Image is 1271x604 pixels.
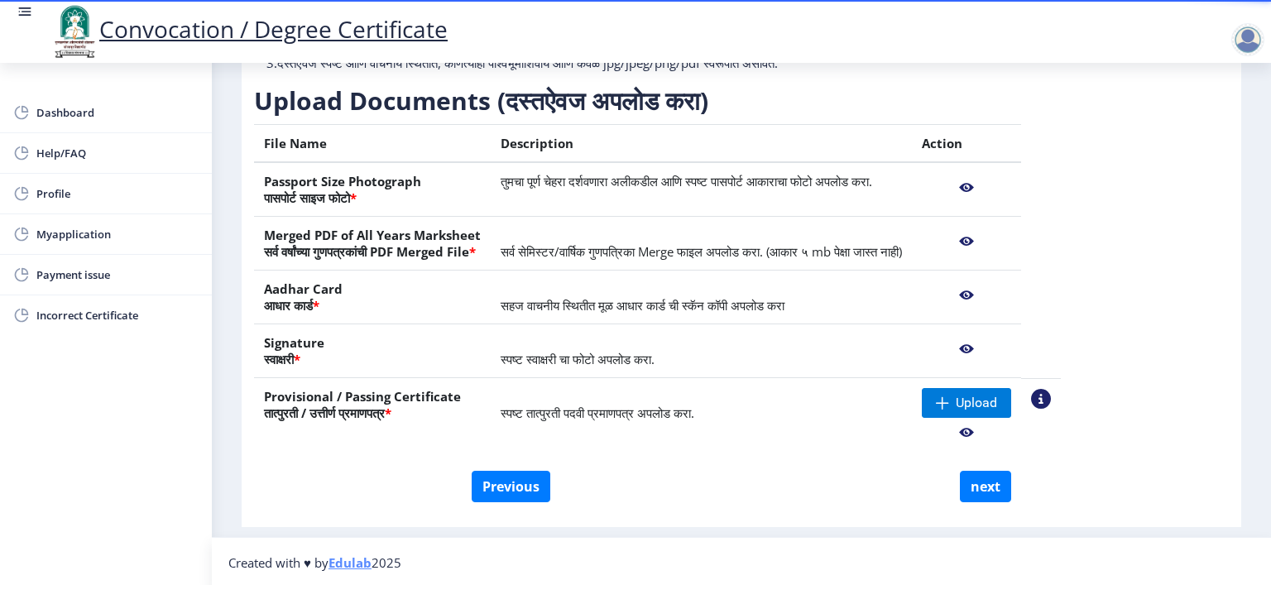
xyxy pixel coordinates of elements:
p: 3.दस्तऐवज स्पष्ट आणि वाचनीय स्थितीत, कोणत्याही पार्श्वभूमीशिवाय आणि केवळ jpg/jpeg/png/pdf स्वरूपा... [266,55,891,71]
th: Signature स्वाक्षरी [254,324,491,378]
nb-action: View File [922,280,1011,310]
span: Myapplication [36,224,199,244]
span: Profile [36,184,199,204]
a: Convocation / Degree Certificate [50,13,448,45]
span: Incorrect Certificate [36,305,199,325]
th: Merged PDF of All Years Marksheet सर्व वर्षांच्या गुणपत्रकांची PDF Merged File [254,217,491,271]
img: logo [50,3,99,60]
button: next [960,471,1011,502]
nb-action: View File [922,227,1011,256]
th: Description [491,125,912,163]
nb-action: View File [922,334,1011,364]
th: File Name [254,125,491,163]
a: Edulab [329,554,372,571]
h3: Upload Documents (दस्तऐवज अपलोड करा) [254,84,1061,117]
th: Action [912,125,1021,163]
nb-action: View File [922,418,1011,448]
span: Dashboard [36,103,199,122]
td: तुमचा पूर्ण चेहरा दर्शवणारा अलीकडील आणि स्पष्ट पासपोर्ट आकाराचा फोटो अपलोड करा. [491,162,912,217]
span: स्पष्ट तात्पुरती पदवी प्रमाणपत्र अपलोड करा. [501,405,694,421]
th: Provisional / Passing Certificate तात्पुरती / उत्तीर्ण प्रमाणपत्र [254,378,491,458]
th: Passport Size Photograph पासपोर्ट साइज फोटो [254,162,491,217]
nb-action: View Sample PDC [1031,389,1051,409]
th: Aadhar Card आधार कार्ड [254,271,491,324]
span: Upload [956,395,997,411]
nb-action: View File [922,173,1011,203]
button: Previous [472,471,550,502]
span: Payment issue [36,265,199,285]
span: सहज वाचनीय स्थितीत मूळ आधार कार्ड ची स्कॅन कॉपी अपलोड करा [501,297,784,314]
span: स्पष्ट स्वाक्षरी चा फोटो अपलोड करा. [501,351,655,367]
span: Help/FAQ [36,143,199,163]
span: सर्व सेमिस्टर/वार्षिक गुणपत्रिका Merge फाइल अपलोड करा. (आकार ५ mb पेक्षा जास्त नाही) [501,243,902,260]
span: Created with ♥ by 2025 [228,554,401,571]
